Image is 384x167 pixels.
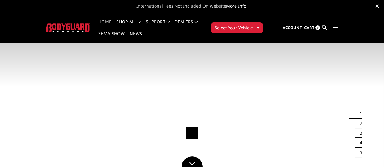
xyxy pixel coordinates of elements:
a: Click to Down [182,156,203,167]
span: ▾ [257,24,259,31]
a: News [130,32,142,43]
a: shop all [116,20,141,32]
button: Select Your Vehicle [211,22,263,33]
a: Account [283,20,302,36]
a: More Info [226,3,246,9]
a: SEMA Show [98,32,125,43]
a: Home [98,20,111,32]
button: 1 of 5 [356,109,362,119]
a: Dealers [175,20,198,32]
span: Cart [304,25,314,30]
button: 4 of 5 [356,138,362,148]
span: 0 [315,25,320,30]
button: 5 of 5 [356,148,362,157]
button: 2 of 5 [356,119,362,128]
span: Select Your Vehicle [215,25,253,31]
img: BODYGUARD BUMPERS [46,23,90,32]
a: Cart 0 [304,20,320,36]
a: Support [146,20,170,32]
span: Account [283,25,302,30]
button: 3 of 5 [356,128,362,138]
